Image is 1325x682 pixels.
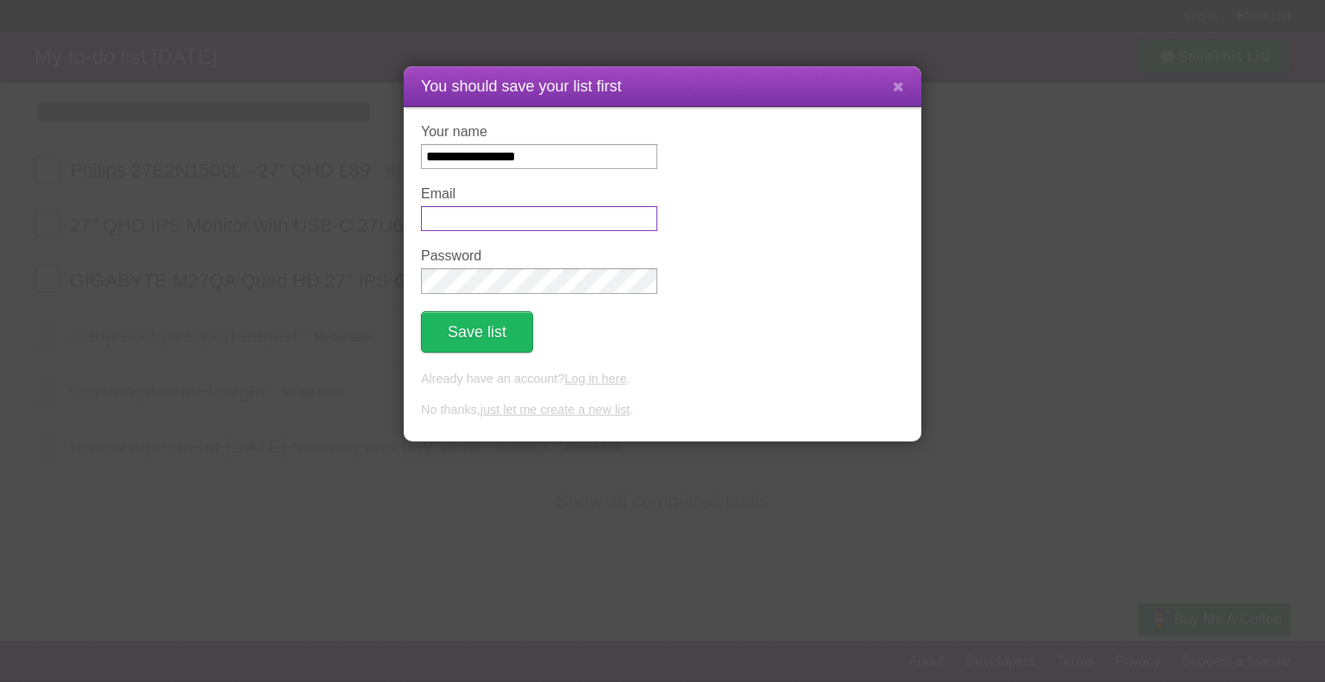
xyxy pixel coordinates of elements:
p: Already have an account? . [421,370,904,389]
label: Email [421,186,657,202]
a: Log in here [564,372,626,385]
p: No thanks, . [421,401,904,420]
label: Your name [421,124,657,140]
button: Save list [421,311,533,353]
h1: You should save your list first [421,75,904,98]
a: just let me create a new list [480,403,631,416]
label: Password [421,248,657,264]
